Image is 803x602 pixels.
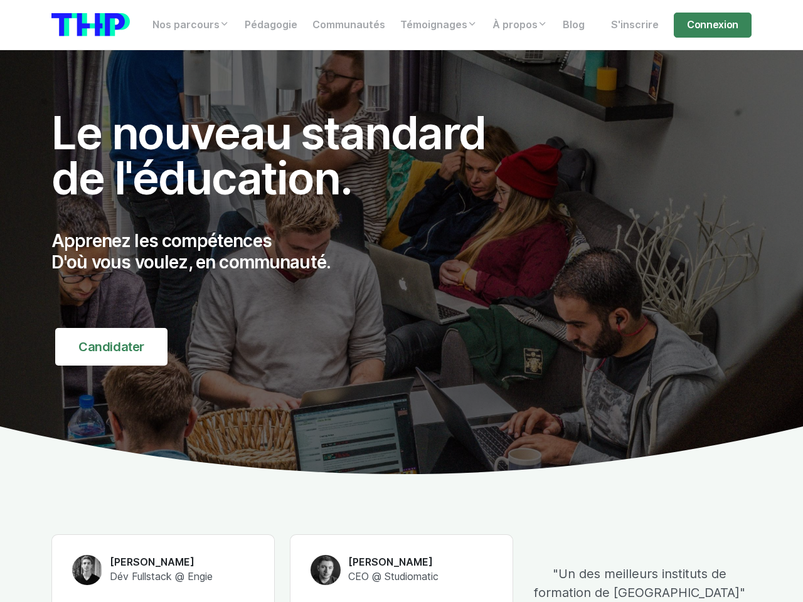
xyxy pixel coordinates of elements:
[393,13,485,38] a: Témoignages
[348,556,439,569] h6: [PERSON_NAME]
[528,564,752,602] p: "Un des meilleurs instituts de formation de [GEOGRAPHIC_DATA]"
[485,13,555,38] a: À propos
[237,13,305,38] a: Pédagogie
[604,13,666,38] a: S'inscrire
[72,555,102,585] img: Titouan
[51,231,513,273] p: Apprenez les compétences D'où vous voulez, en communauté.
[51,13,130,36] img: logo
[555,13,592,38] a: Blog
[145,13,237,38] a: Nos parcours
[110,556,213,569] h6: [PERSON_NAME]
[51,110,513,201] h1: Le nouveau standard de l'éducation.
[348,571,439,583] span: CEO @ Studiomatic
[305,13,393,38] a: Communautés
[311,555,341,585] img: Anthony
[55,328,168,366] a: Candidater
[110,571,213,583] span: Dév Fullstack @ Engie
[674,13,752,38] a: Connexion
